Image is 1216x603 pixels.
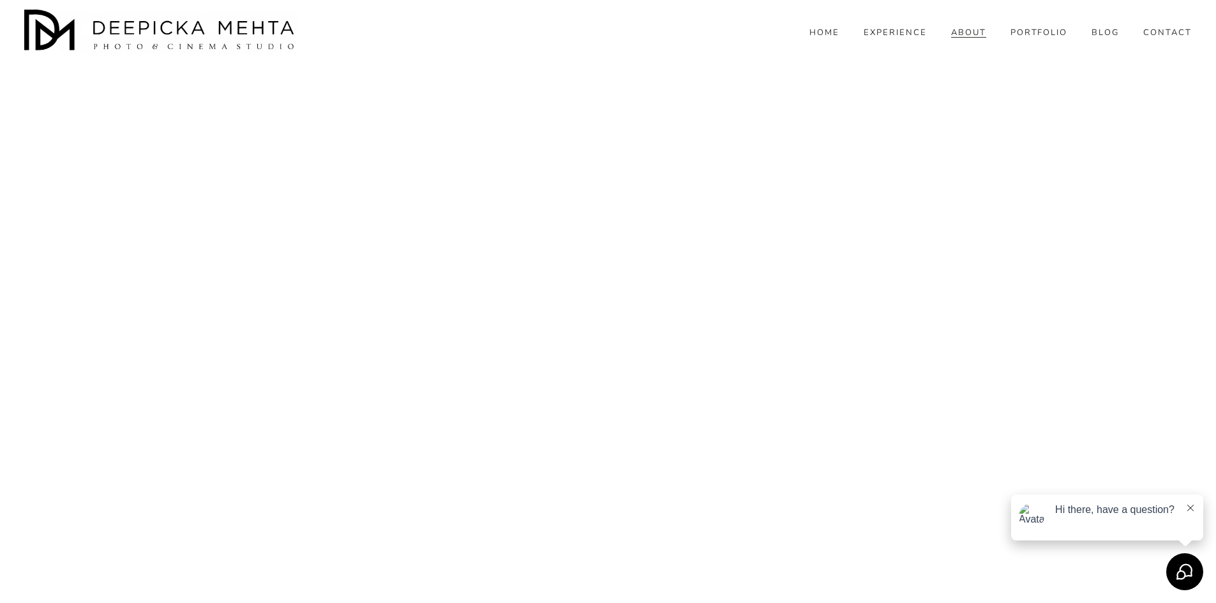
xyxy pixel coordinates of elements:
[1092,27,1119,38] a: folder dropdown
[951,27,986,38] a: ABOUT
[1143,27,1192,38] a: CONTACT
[864,27,927,38] a: EXPERIENCE
[24,10,299,54] img: Austin Wedding Photographer - Deepicka Mehta Photography &amp; Cinematography
[1092,28,1119,38] span: BLOG
[1010,27,1068,38] a: PORTFOLIO
[809,27,839,38] a: HOME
